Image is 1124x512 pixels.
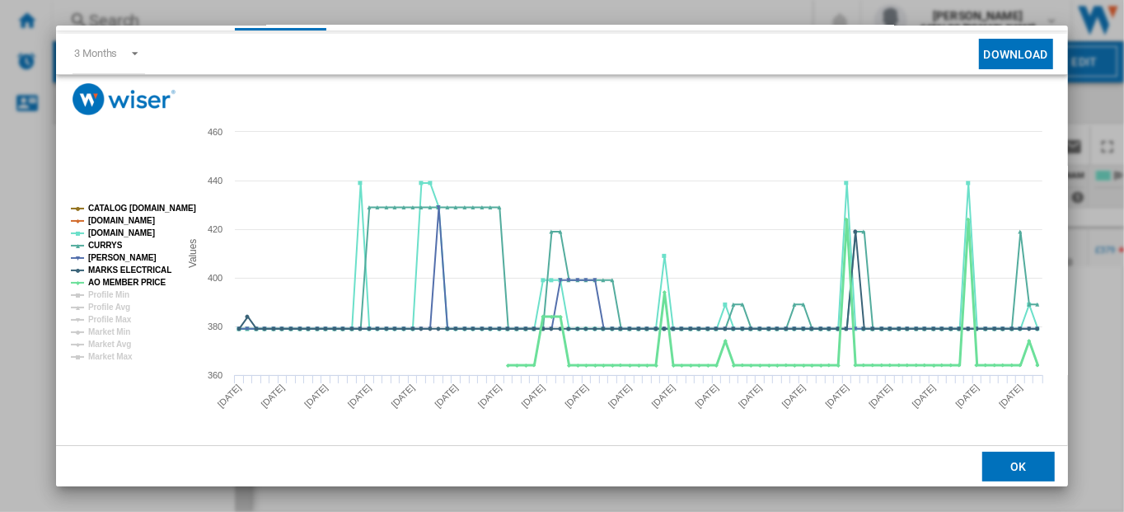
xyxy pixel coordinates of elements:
[982,451,1055,481] button: OK
[208,370,222,380] tspan: 360
[476,383,503,410] tspan: [DATE]
[74,47,117,59] div: 3 Months
[88,352,133,361] tspan: Market Max
[187,239,199,268] tspan: Values
[88,265,171,275] tspan: MARKS ELECTRICAL
[88,204,196,213] tspan: CATALOG [DOMAIN_NAME]
[954,383,981,410] tspan: [DATE]
[88,278,166,287] tspan: AO MEMBER PRICE
[997,383,1024,410] tspan: [DATE]
[737,383,764,410] tspan: [DATE]
[208,224,222,234] tspan: 420
[606,383,634,410] tspan: [DATE]
[563,383,590,410] tspan: [DATE]
[433,383,460,410] tspan: [DATE]
[88,241,123,250] tspan: CURRYS
[88,216,155,225] tspan: [DOMAIN_NAME]
[216,383,243,410] tspan: [DATE]
[88,253,157,262] tspan: [PERSON_NAME]
[208,273,222,283] tspan: 400
[88,303,130,312] tspan: Profile Avg
[911,383,938,410] tspan: [DATE]
[208,176,222,186] tspan: 440
[390,383,417,410] tspan: [DATE]
[824,383,851,410] tspan: [DATE]
[88,315,132,324] tspan: Profile Max
[650,383,677,410] tspan: [DATE]
[208,127,222,137] tspan: 460
[693,383,720,410] tspan: [DATE]
[88,290,129,299] tspan: Profile Min
[979,39,1053,69] button: Download
[88,340,131,349] tspan: Market Avg
[302,383,330,410] tspan: [DATE]
[780,383,808,410] tspan: [DATE]
[867,383,894,410] tspan: [DATE]
[346,383,373,410] tspan: [DATE]
[73,83,176,115] img: logo_wiser_300x94.png
[88,228,155,237] tspan: [DOMAIN_NAME]
[88,327,130,336] tspan: Market Min
[208,322,222,331] tspan: 380
[520,383,547,410] tspan: [DATE]
[260,383,287,410] tspan: [DATE]
[56,26,1068,486] md-dialog: Product popup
